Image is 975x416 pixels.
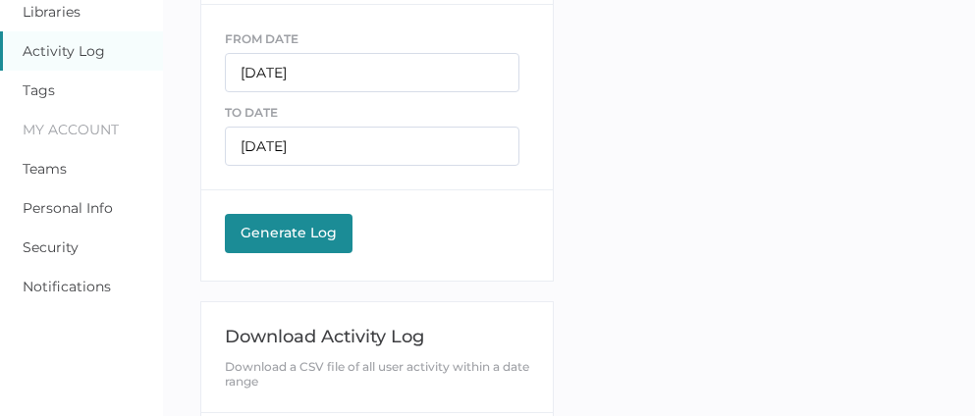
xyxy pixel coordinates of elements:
div: Download Activity Log [225,326,530,347]
a: Personal Info [23,199,113,217]
span: FROM DATE [225,31,298,46]
div: Download a CSV file of all user activity within a date range [225,359,530,389]
span: TO DATE [225,105,278,120]
a: Activity Log [23,42,105,60]
a: Security [23,238,79,256]
button: Generate Log [225,214,352,253]
a: Notifications [23,278,111,295]
a: Tags [23,81,55,99]
a: Libraries [23,3,81,21]
a: Teams [23,160,67,178]
div: Generate Log [235,224,343,241]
